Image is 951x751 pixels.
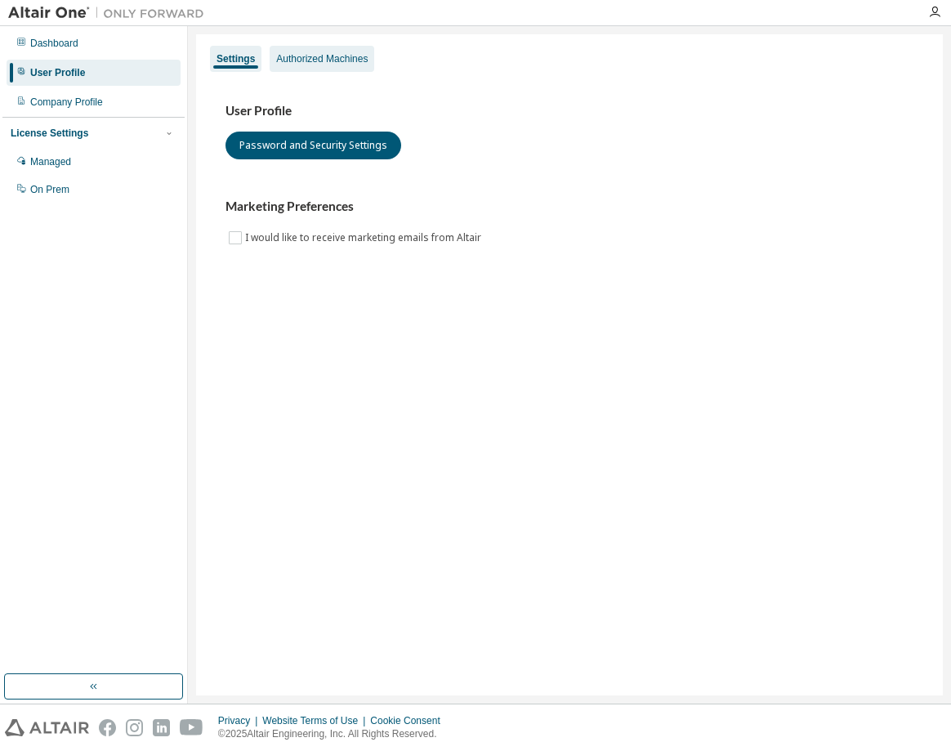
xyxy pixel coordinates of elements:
img: linkedin.svg [153,719,170,736]
img: facebook.svg [99,719,116,736]
div: Dashboard [30,37,78,50]
img: Altair One [8,5,212,21]
div: Authorized Machines [276,52,368,65]
div: Settings [217,52,255,65]
img: youtube.svg [180,719,203,736]
div: Company Profile [30,96,103,109]
div: On Prem [30,183,69,196]
div: Cookie Consent [370,714,449,727]
h3: Marketing Preferences [225,199,913,215]
label: I would like to receive marketing emails from Altair [245,228,484,248]
p: © 2025 Altair Engineering, Inc. All Rights Reserved. [218,727,450,741]
div: Website Terms of Use [262,714,370,727]
h3: User Profile [225,103,913,119]
div: User Profile [30,66,85,79]
button: Password and Security Settings [225,132,401,159]
div: Managed [30,155,71,168]
img: altair_logo.svg [5,719,89,736]
div: License Settings [11,127,88,140]
div: Privacy [218,714,262,727]
img: instagram.svg [126,719,143,736]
